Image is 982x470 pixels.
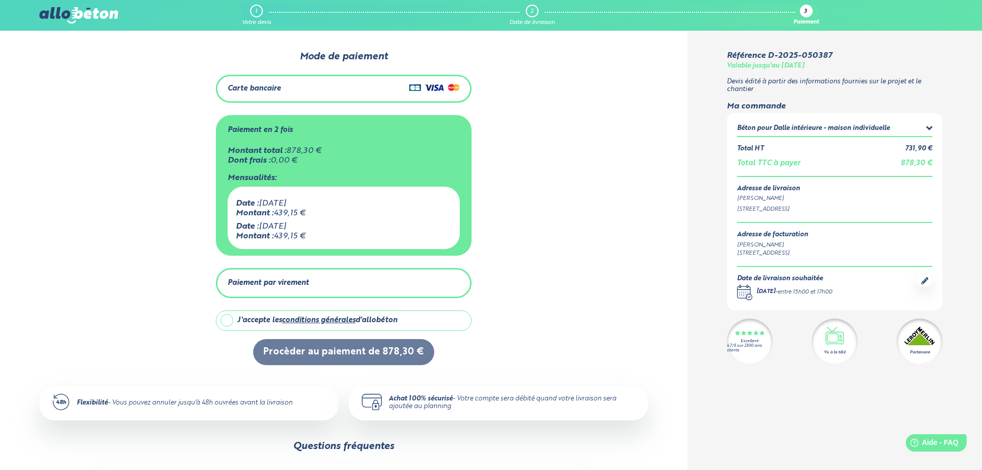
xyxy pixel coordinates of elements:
div: Partenaire [910,349,930,355]
div: entre 15h00 et 17h00 [777,288,832,297]
iframe: Help widget launcher [891,430,971,459]
div: 3 [804,9,807,15]
span: Date : [236,199,259,208]
div: Paiement en 2 fois [228,126,293,135]
div: [DATE] [756,288,775,297]
div: Total HT [737,145,764,153]
img: Cartes de crédit [409,81,460,94]
div: Paiement [793,19,819,26]
div: Paiement par virement [228,279,309,287]
a: 2 Date de livraison [509,5,555,26]
div: [STREET_ADDRESS] [737,249,808,258]
div: Date de livraison souhaitée [737,275,832,283]
a: conditions générales [282,317,355,324]
div: Mode de paiement [161,51,526,62]
div: Vu à la télé [824,349,845,355]
div: 731,90 € [905,145,932,153]
div: Questions fréquentes [293,441,394,452]
div: [PERSON_NAME] [737,194,932,203]
div: [PERSON_NAME] [737,241,808,250]
a: 3 Paiement [793,5,819,26]
div: Excellent [741,339,758,344]
div: - [756,288,832,297]
div: 1 [255,8,257,15]
div: Adresse de facturation [737,231,808,239]
div: - Vous pouvez annuler jusqu'à 48h ouvrées avant la livraison [77,399,293,407]
div: 0,00 € [228,156,460,165]
span: Montant total : [228,147,286,155]
span: Montant : [236,232,274,240]
div: Ma commande [727,102,943,111]
div: 439,15 € [236,232,452,241]
div: J'accepte les d'allobéton [237,316,397,325]
div: [DATE] [236,222,452,231]
summary: Béton pour Dalle intérieure - maison individuelle [737,123,932,136]
span: Montant : [236,209,274,217]
div: Valable jusqu'au [DATE] [727,62,805,70]
div: 2 [530,8,533,15]
span: Dont frais : [228,156,271,165]
div: Béton pour Dalle intérieure - maison individuelle [737,125,890,132]
a: 1 Votre devis [242,5,271,26]
strong: Flexibilité [77,399,108,406]
div: 4.7/5 sur 2300 avis clients [727,344,773,353]
span: 878,30 € [901,160,932,167]
div: Carte bancaire [228,84,281,93]
p: Devis édité à partir des informations fournies sur le projet et le chantier [727,78,943,93]
button: Procèder au paiement de 878,30 € [253,339,434,365]
span: Date : [236,222,259,231]
div: - Votre compte sera débité quand votre livraison sera ajoutée au planning [389,395,636,410]
span: Mensualités: [228,174,277,182]
div: 439,15 € [236,209,452,218]
div: Total TTC à payer [737,159,800,168]
div: Votre devis [242,19,271,26]
div: [DATE] [236,199,452,208]
div: Adresse de livraison [737,185,932,193]
div: Date de livraison [509,19,555,26]
div: 878,30 € [228,146,460,155]
strong: Achat 100% sécurisé [389,395,453,402]
div: [STREET_ADDRESS] [737,205,932,214]
img: allobéton [39,7,118,24]
div: Référence D-2025-050387 [727,51,832,60]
